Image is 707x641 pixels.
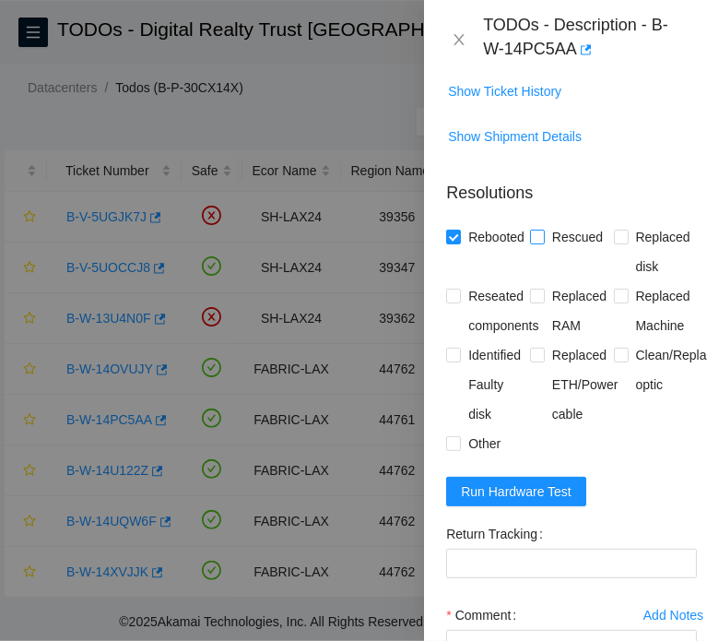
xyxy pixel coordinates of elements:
span: Identified Faulty disk [461,340,530,429]
label: Comment [446,600,524,630]
span: Rescued [545,222,610,252]
span: Show Shipment Details [448,126,582,147]
input: Return Tracking [446,549,697,578]
button: Add Notes [642,600,704,630]
button: Show Ticket History [447,77,562,106]
p: Resolutions [446,166,697,206]
div: TODOs - Description - B-W-14PC5AA [483,15,685,65]
button: Show Shipment Details [447,122,583,151]
span: Replaced Machine [629,281,698,340]
span: Show Ticket History [448,81,561,101]
label: Return Tracking [446,519,550,549]
span: close [452,32,466,47]
span: Reseated components [461,281,546,340]
div: Add Notes [643,609,703,622]
span: Replaced RAM [545,281,614,340]
span: Run Hardware Test [461,481,571,502]
button: Run Hardware Test [446,477,586,506]
button: Close [446,31,472,49]
span: Rebooted [461,222,532,252]
span: Replaced ETH/Power cable [545,340,626,429]
span: Other [461,429,508,458]
span: Replaced disk [629,222,698,281]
